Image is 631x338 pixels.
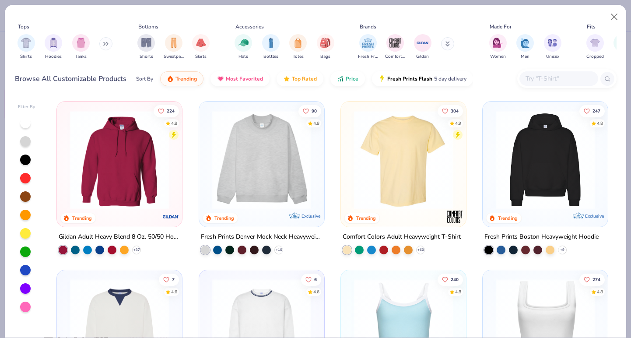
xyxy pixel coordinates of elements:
div: Tops [18,23,29,31]
span: 5 day delivery [434,74,466,84]
div: filter for Women [489,34,507,60]
div: Filter By [18,104,35,110]
button: filter button [18,34,35,60]
span: + 37 [133,247,140,253]
button: Close [606,9,623,25]
button: Like [159,274,179,286]
span: Price [346,75,358,82]
img: Gildan Image [416,36,429,49]
div: Made For [490,23,512,31]
span: + 9 [560,247,564,253]
div: Brands [360,23,376,31]
button: filter button [414,34,431,60]
img: Sweatpants Image [169,38,179,48]
span: Skirts [195,53,207,60]
span: Bottles [263,53,278,60]
div: filter for Men [516,34,534,60]
div: 4.8 [597,289,603,296]
button: filter button [317,34,334,60]
img: most_fav.gif [217,75,224,82]
span: Fresh Prints [358,53,378,60]
div: filter for Skirts [192,34,210,60]
button: Most Favorited [210,71,270,86]
img: 01756b78-01f6-4cc6-8d8a-3c30c1a0c8ac [66,110,173,209]
button: filter button [72,34,90,60]
button: filter button [613,34,631,60]
button: Like [438,274,463,286]
img: Tanks Image [76,38,86,48]
div: filter for Comfort Colors [385,34,405,60]
button: filter button [164,34,184,60]
span: Comfort Colors [385,53,405,60]
span: Hats [238,53,248,60]
div: filter for Unisex [544,34,561,60]
div: 4.8 [313,120,319,127]
span: Unisex [546,53,559,60]
div: filter for Bags [317,34,334,60]
button: filter button [262,34,280,60]
div: filter for Bottles [262,34,280,60]
button: filter button [358,34,378,60]
span: Bags [320,53,330,60]
button: filter button [192,34,210,60]
span: Gildan [416,53,429,60]
img: Totes Image [293,38,303,48]
span: 240 [451,278,459,282]
div: 4.8 [597,120,603,127]
img: trending.gif [167,75,174,82]
button: Like [438,105,463,117]
span: 274 [592,278,600,282]
button: filter button [489,34,507,60]
button: Like [298,105,321,117]
div: 4.8 [171,120,177,127]
div: filter for Shirts [18,34,35,60]
img: Bags Image [320,38,330,48]
img: Hoodies Image [49,38,58,48]
img: Men Image [520,38,530,48]
span: 304 [451,109,459,113]
span: Most Favorited [226,75,263,82]
button: filter button [137,34,155,60]
div: Sort By [136,75,153,83]
span: 224 [167,109,175,113]
img: Women Image [493,38,503,48]
button: filter button [289,34,307,60]
button: Price [330,71,365,86]
span: + 60 [417,247,424,253]
span: Men [521,53,529,60]
div: Accessories [235,23,264,31]
span: 247 [592,109,600,113]
div: 4.8 [455,289,461,296]
span: Trending [175,75,197,82]
button: filter button [45,34,62,60]
img: Skirts Image [196,38,206,48]
button: Like [301,274,321,286]
div: Fresh Prints Denver Mock Neck Heavyweight Sweatshirt [201,232,323,243]
img: Shorts Image [141,38,151,48]
input: Try "T-Shirt" [525,74,592,84]
span: 90 [311,109,316,113]
div: filter for Fresh Prints [358,34,378,60]
button: Like [579,274,605,286]
img: 91acfc32-fd48-4d6b-bdad-a4c1a30ac3fc [491,110,599,209]
span: Shorts [140,53,153,60]
span: Exclusive [301,213,320,219]
img: Fresh Prints Image [361,36,375,49]
button: Like [154,105,179,117]
div: filter for Sweatpants [164,34,184,60]
div: Comfort Colors Adult Heavyweight T-Shirt [343,232,461,243]
img: 029b8af0-80e6-406f-9fdc-fdf898547912 [350,110,457,209]
button: filter button [544,34,561,60]
span: Totes [293,53,304,60]
div: filter for Cropped [586,34,604,60]
div: Fresh Prints Boston Heavyweight Hoodie [484,232,599,243]
img: flash.gif [379,75,386,82]
div: filter for Slim [613,34,631,60]
div: Browse All Customizable Products [15,74,126,84]
span: Shirts [20,53,32,60]
span: Women [490,53,506,60]
img: f5d85501-0dbb-4ee4-b115-c08fa3845d83 [208,110,315,209]
span: Fresh Prints Flash [387,75,432,82]
span: Cropped [586,53,604,60]
button: filter button [385,34,405,60]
